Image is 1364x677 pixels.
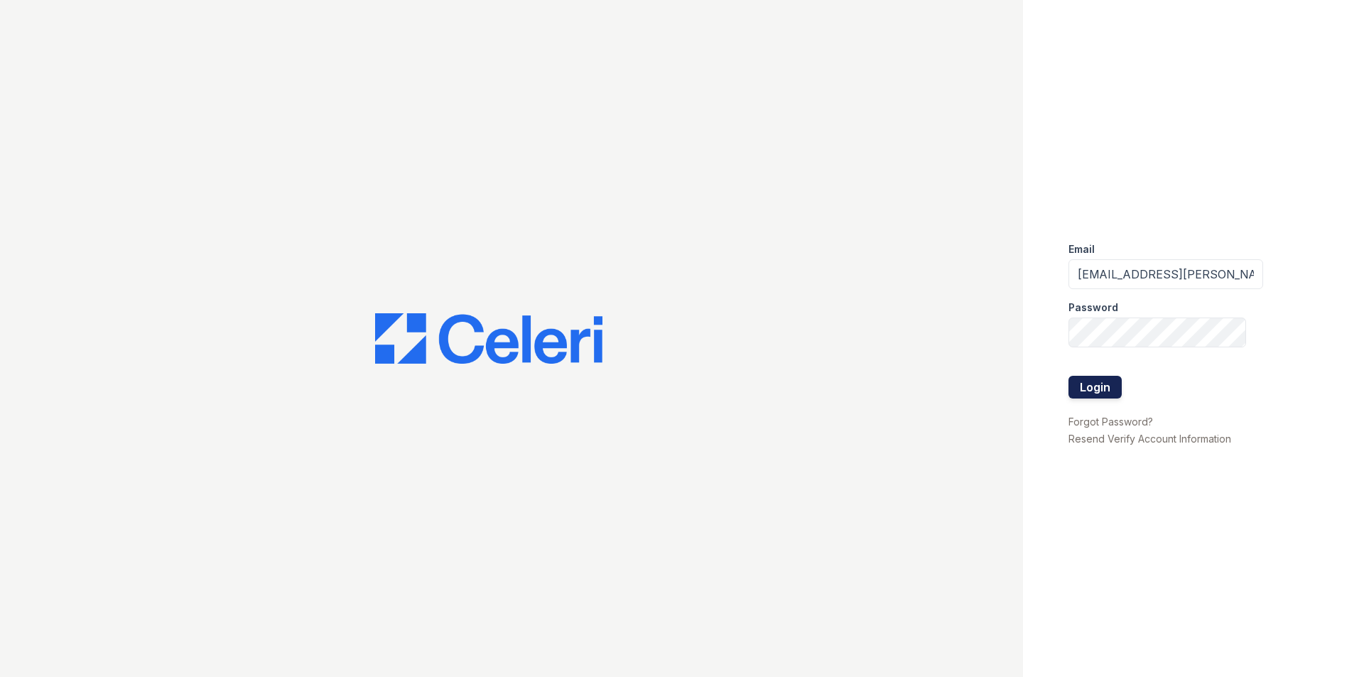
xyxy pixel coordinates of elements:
[1068,376,1122,399] button: Login
[1068,433,1231,445] a: Resend Verify Account Information
[1068,416,1153,428] a: Forgot Password?
[375,313,602,364] img: CE_Logo_Blue-a8612792a0a2168367f1c8372b55b34899dd931a85d93a1a3d3e32e68fde9ad4.png
[1068,300,1118,315] label: Password
[1068,242,1095,256] label: Email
